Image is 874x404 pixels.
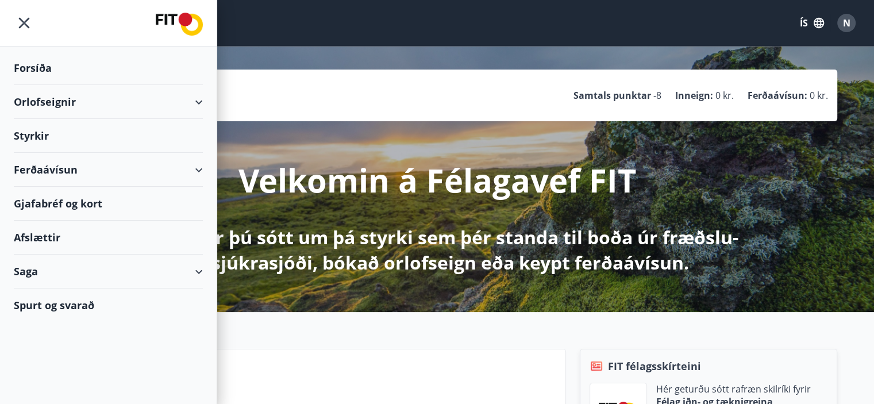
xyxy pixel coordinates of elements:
[608,359,701,374] span: FIT félagsskírteini
[14,288,203,322] div: Spurt og svarað
[748,89,807,102] p: Ferðaávísun :
[675,89,713,102] p: Inneign :
[14,119,203,153] div: Styrkir
[573,89,651,102] p: Samtals punktar
[14,255,203,288] div: Saga
[122,378,556,398] p: Næstu helgi
[14,13,34,33] button: menu
[238,158,636,202] p: Velkomin á Félagavef FIT
[794,13,830,33] button: ÍS
[656,383,811,395] p: Hér geturðu sótt rafræn skilríki fyrir
[14,85,203,119] div: Orlofseignir
[14,187,203,221] div: Gjafabréf og kort
[14,153,203,187] div: Ferðaávísun
[14,221,203,255] div: Afslættir
[14,51,203,85] div: Forsíða
[653,89,661,102] span: -8
[156,13,203,36] img: union_logo
[833,9,860,37] button: N
[810,89,828,102] span: 0 kr.
[715,89,734,102] span: 0 kr.
[134,225,741,275] p: Hér getur þú sótt um þá styrki sem þér standa til boða úr fræðslu- og sjúkrasjóði, bókað orlofsei...
[843,17,850,29] span: N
